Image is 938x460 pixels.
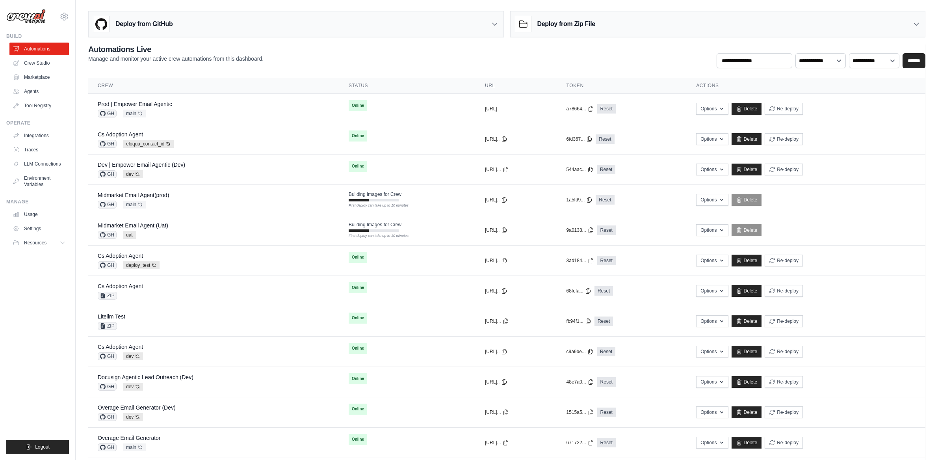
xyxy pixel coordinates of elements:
div: Operate [6,120,69,126]
button: Options [696,406,728,418]
a: Environment Variables [9,172,69,191]
a: Reset [597,225,616,235]
span: ZIP [98,322,117,330]
span: GH [98,383,117,391]
button: Options [696,255,728,266]
span: Online [349,343,367,354]
a: Delete [732,315,762,327]
span: GH [98,413,117,421]
a: Integrations [9,129,69,142]
th: Actions [687,78,925,94]
a: Overage Email Generator (Dev) [98,404,176,411]
h3: Deploy from GitHub [115,19,173,29]
button: Re-deploy [765,164,803,175]
button: 1a5fd9... [567,197,593,203]
span: main [123,443,146,451]
a: Overage Email Generator [98,435,161,441]
a: Reset [594,286,613,296]
img: Logo [6,9,46,24]
span: Building Images for Crew [349,191,401,197]
button: Re-deploy [765,376,803,388]
a: Midmarket Email Agent(prod) [98,192,169,198]
span: ZIP [98,292,117,300]
a: Reset [594,317,613,326]
span: Online [349,404,367,415]
button: c9a9be... [567,348,594,355]
span: Logout [35,444,50,450]
p: Manage and monitor your active crew automations from this dashboard. [88,55,264,63]
th: URL [476,78,557,94]
a: Reset [596,134,614,144]
span: Online [349,373,367,384]
button: Options [696,133,728,145]
a: Cs Adoption Agent [98,283,143,289]
span: Online [349,130,367,142]
button: Resources [9,237,69,249]
a: Cs Adoption Agent [98,344,143,350]
a: Reset [597,256,616,265]
button: Options [696,285,728,297]
button: Re-deploy [765,437,803,449]
div: Build [6,33,69,39]
a: Midmarket Email Agent (Uat) [98,222,168,229]
button: Options [696,315,728,327]
span: deploy_test [123,261,160,269]
span: GH [98,170,117,178]
button: 48e7a0... [567,379,594,385]
a: Crew Studio [9,57,69,69]
a: Docusign Agentic Lead Outreach (Dev) [98,374,193,380]
button: a78664... [567,106,594,112]
span: dev [123,170,143,178]
a: Delete [732,164,762,175]
a: Reset [597,438,616,447]
button: 1515a5... [567,409,594,415]
a: Delete [732,346,762,358]
h3: Deploy from Zip File [537,19,595,29]
a: Reset [596,195,614,205]
span: GH [98,140,117,148]
span: GH [98,261,117,269]
span: Online [349,313,367,324]
button: Options [696,103,728,115]
th: Crew [88,78,339,94]
a: Reset [597,104,616,114]
a: Reset [597,347,615,356]
span: dev [123,413,143,421]
a: Litellm Test [98,313,125,320]
button: 3ad184... [567,257,594,264]
a: Traces [9,143,69,156]
a: Delete [732,285,762,297]
span: Building Images for Crew [349,222,401,228]
button: Re-deploy [765,346,803,358]
span: Online [349,282,367,293]
span: GH [98,201,117,209]
a: Delete [732,194,762,206]
button: Options [696,164,728,175]
a: Agents [9,85,69,98]
button: Re-deploy [765,406,803,418]
div: First deploy can take up to 10 minutes [349,203,399,209]
span: GH [98,231,117,239]
span: main [123,110,146,117]
button: Logout [6,440,69,454]
a: Prod | Empower Email Agentic [98,101,172,107]
a: Delete [732,133,762,145]
button: 544aac... [567,166,594,173]
button: Re-deploy [765,103,803,115]
a: Delete [732,255,762,266]
button: Options [696,437,728,449]
span: dev [123,383,143,391]
a: Delete [732,224,762,236]
a: Reset [597,165,615,174]
button: Re-deploy [765,133,803,145]
a: Settings [9,222,69,235]
span: Resources [24,240,46,246]
span: Online [349,161,367,172]
a: Cs Adoption Agent [98,253,143,259]
a: Marketplace [9,71,69,84]
button: fb94f1... [567,318,591,324]
span: GH [98,352,117,360]
div: First deploy can take up to 10 minutes [349,233,399,239]
span: main [123,201,146,209]
a: Reset [597,377,616,387]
